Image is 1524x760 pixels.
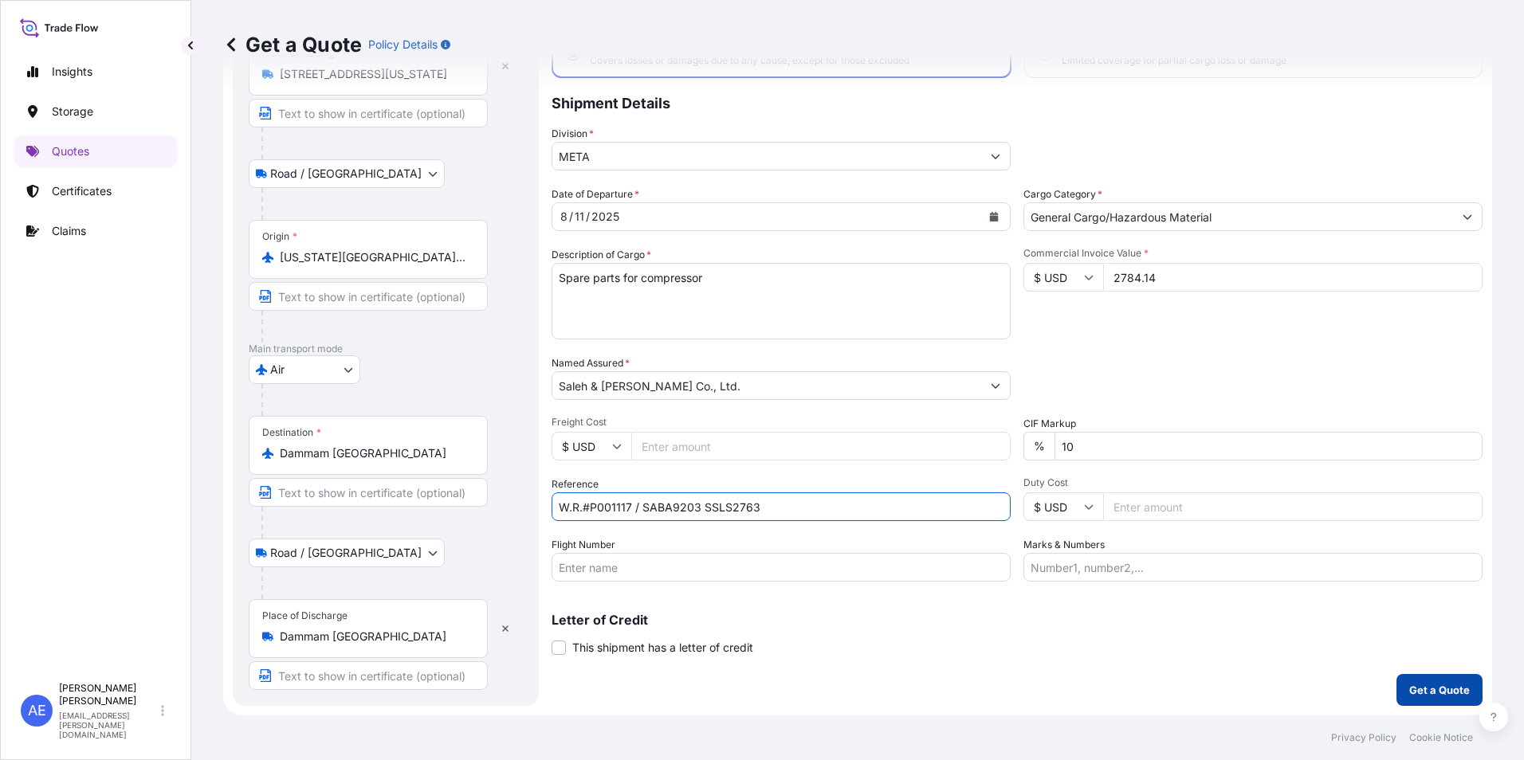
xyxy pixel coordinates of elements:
[981,204,1007,229] button: Calendar
[552,476,599,492] label: Reference
[249,282,488,311] input: Text to appear on certificate
[1409,682,1470,698] p: Get a Quote
[631,432,1011,460] input: Enter amount
[52,183,112,199] p: Certificates
[52,104,93,119] p: Storage
[552,142,981,170] input: Type to search division
[1409,731,1473,744] a: Cookie Notice
[552,416,1011,429] span: Freight Cost
[590,207,621,226] div: year,
[552,78,1483,126] p: Shipment Details
[1331,731,1396,744] a: Privacy Policy
[552,613,1483,626] p: Letter of Credit
[14,215,178,247] a: Claims
[586,207,590,226] div: /
[1024,202,1453,231] input: Select a commodity type
[552,126,594,142] label: Division
[249,539,445,567] button: Select transport
[14,56,178,88] a: Insights
[1055,432,1483,460] input: Enter percentage
[552,186,639,202] span: Date of Departure
[280,629,468,644] input: Place of Discharge
[1023,186,1102,202] label: Cargo Category
[52,143,89,159] p: Quotes
[1023,247,1483,260] span: Commercial Invoice Value
[1103,492,1483,521] input: Enter amount
[14,135,178,167] a: Quotes
[280,249,468,265] input: Origin
[552,247,651,263] label: Description of Cargo
[262,609,348,622] div: Place of Discharge
[59,682,158,707] p: [PERSON_NAME] [PERSON_NAME]
[52,64,92,80] p: Insights
[552,553,1011,582] input: Enter name
[552,492,1011,521] input: Your internal reference
[1103,263,1483,292] input: Type amount
[1023,432,1055,460] div: %
[52,223,86,239] p: Claims
[981,371,1010,400] button: Show suggestions
[1023,553,1483,582] input: Number1, number2,...
[270,545,422,561] span: Road / [GEOGRAPHIC_DATA]
[552,537,615,553] label: Flight Number
[552,355,630,371] label: Named Assured
[14,175,178,207] a: Certificates
[552,371,981,400] input: Full name
[280,445,468,461] input: Destination
[1396,674,1483,706] button: Get a Quote
[28,703,46,719] span: AE
[223,32,362,57] p: Get a Quote
[270,362,285,378] span: Air
[249,478,488,507] input: Text to appear on certificate
[249,343,523,355] p: Main transport mode
[1023,537,1105,553] label: Marks & Numbers
[59,711,158,739] p: [EMAIL_ADDRESS][PERSON_NAME][DOMAIN_NAME]
[368,37,438,53] p: Policy Details
[1023,416,1076,432] label: CIF Markup
[249,99,488,127] input: Text to appear on certificate
[572,640,753,656] span: This shipment has a letter of credit
[1023,476,1483,489] span: Duty Cost
[981,142,1010,170] button: Show suggestions
[270,166,422,182] span: Road / [GEOGRAPHIC_DATA]
[262,230,297,243] div: Origin
[14,96,178,127] a: Storage
[262,426,321,439] div: Destination
[573,207,586,226] div: day,
[249,159,445,188] button: Select transport
[569,207,573,226] div: /
[249,355,360,384] button: Select transport
[559,207,569,226] div: month,
[249,661,488,690] input: Text to appear on certificate
[1453,202,1482,231] button: Show suggestions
